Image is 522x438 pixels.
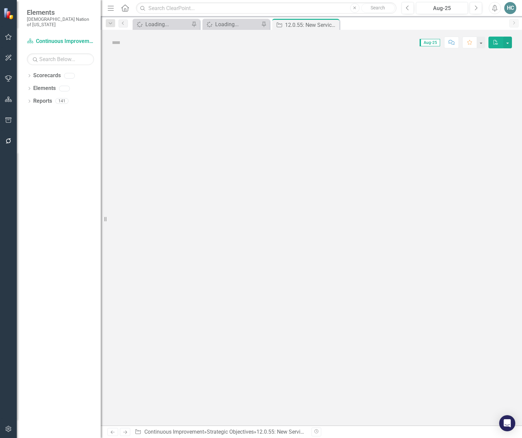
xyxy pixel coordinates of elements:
[27,38,94,45] a: Continuous Improvement
[33,72,61,80] a: Scorecards
[418,4,466,12] div: Aug-25
[134,20,190,29] a: Loading...
[27,16,94,28] small: [DEMOGRAPHIC_DATA] Nation of [US_STATE]
[371,5,385,10] span: Search
[420,39,440,46] span: Aug-25
[204,20,259,29] a: Loading...
[27,53,94,65] input: Search Below...
[27,8,94,16] span: Elements
[33,97,52,105] a: Reports
[256,429,351,435] div: 12.0.55: New Services Approval Process
[111,37,122,48] img: Not Defined
[33,85,56,92] a: Elements
[55,98,68,104] div: 141
[145,20,190,29] div: Loading...
[361,3,395,13] button: Search
[3,8,15,19] img: ClearPoint Strategy
[136,2,396,14] input: Search ClearPoint...
[135,428,306,436] div: » »
[499,415,515,431] div: Open Intercom Messenger
[416,2,468,14] button: Aug-25
[144,429,204,435] a: Continuous Improvement
[207,429,254,435] a: Strategic Objectives
[285,21,338,29] div: 12.0.55: New Services Approval Process
[215,20,259,29] div: Loading...
[504,2,516,14] button: HC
